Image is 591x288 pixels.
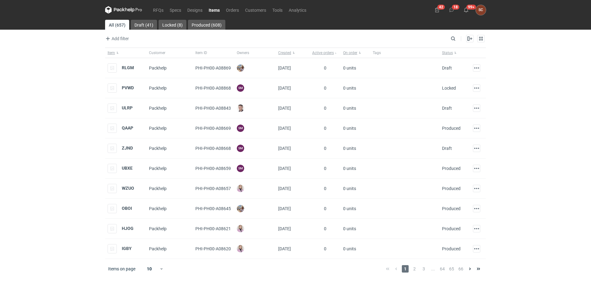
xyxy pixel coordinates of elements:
[237,225,244,232] img: Klaudia Wiśniewska
[149,106,167,111] span: Packhelp
[343,50,357,55] span: On order
[473,104,480,112] button: Actions
[122,166,133,171] a: UBXE
[286,6,309,14] a: Analytics
[195,50,207,55] span: Item ID
[122,85,134,90] a: PVWD
[122,125,133,130] strong: QAAP
[442,145,452,151] div: Draft
[473,205,480,212] button: Actions
[122,206,132,211] strong: OBOI
[149,126,167,131] span: Packhelp
[195,206,231,211] span: PHI-PH00-A08645
[237,185,244,192] img: Klaudia Wiśniewska
[343,204,356,214] span: 0 units
[195,126,231,131] span: PHI-PH00-A08669
[276,219,310,239] div: [DATE]
[105,48,147,58] button: Item
[122,65,134,70] a: RLGM
[278,50,291,55] span: Created
[149,146,167,151] span: Packhelp
[402,265,409,273] span: 1
[473,84,480,92] button: Actions
[131,20,157,30] a: Draft (41)
[439,265,446,273] span: 64
[343,224,356,234] span: 0 units
[343,143,356,153] span: 0 units
[341,219,370,239] div: 0 units
[276,58,310,78] div: [DATE]
[139,265,159,273] div: 10
[105,20,129,30] a: All (657)
[449,35,469,42] input: Search
[184,6,206,14] a: Designs
[122,246,132,251] a: IGBY
[108,266,135,272] span: Items on page
[442,185,461,192] div: Produced
[276,138,310,159] div: [DATE]
[473,245,480,252] button: Actions
[343,244,356,254] span: 0 units
[442,105,452,111] div: Draft
[341,138,370,159] div: 0 units
[343,123,356,133] span: 0 units
[442,246,461,252] div: Produced
[276,159,310,179] div: [DATE]
[242,6,269,14] a: Customers
[149,186,167,191] span: Packhelp
[457,265,464,273] span: 66
[122,226,134,231] strong: HJOG
[420,265,427,273] span: 3
[343,184,356,193] span: 0 units
[237,205,244,212] img: Michał Palasek
[149,86,167,91] span: Packhelp
[122,186,134,191] a: WZUO
[237,84,244,92] figcaption: SM
[195,106,231,111] span: PHI-PH00-A08843
[341,118,370,138] div: 0 units
[195,66,231,70] span: PHI-PH00-A08869
[195,166,231,171] span: PHI-PH00-A08659
[237,104,244,112] img: Maciej Sikora
[442,165,461,172] div: Produced
[223,6,242,14] a: Orders
[108,50,115,55] span: Item
[341,58,370,78] div: 0 units
[276,48,310,58] button: Created
[473,64,480,72] button: Actions
[461,5,471,15] button: 99+
[343,83,356,93] span: 0 units
[237,145,244,152] figcaption: SM
[104,35,129,42] span: Add filter
[411,265,418,273] span: 2
[276,118,310,138] div: [DATE]
[122,146,133,150] a: ZJND
[159,20,186,30] a: Locked (8)
[440,48,470,58] button: Status
[341,179,370,199] div: 0 units
[442,226,461,232] div: Produced
[167,6,184,14] a: Specs
[149,206,167,211] span: Packhelp
[310,48,341,58] button: Active orders
[122,105,133,110] a: ULRP
[432,5,442,15] button: 42
[237,125,244,132] figcaption: SM
[442,125,461,131] div: Produced
[324,146,326,151] span: 0
[430,265,436,273] span: ...
[324,86,326,91] span: 0
[324,166,326,171] span: 0
[447,5,457,15] button: 18
[341,199,370,219] div: 0 units
[473,225,480,232] button: Actions
[476,5,486,15] button: SC
[473,125,480,132] button: Actions
[276,239,310,259] div: [DATE]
